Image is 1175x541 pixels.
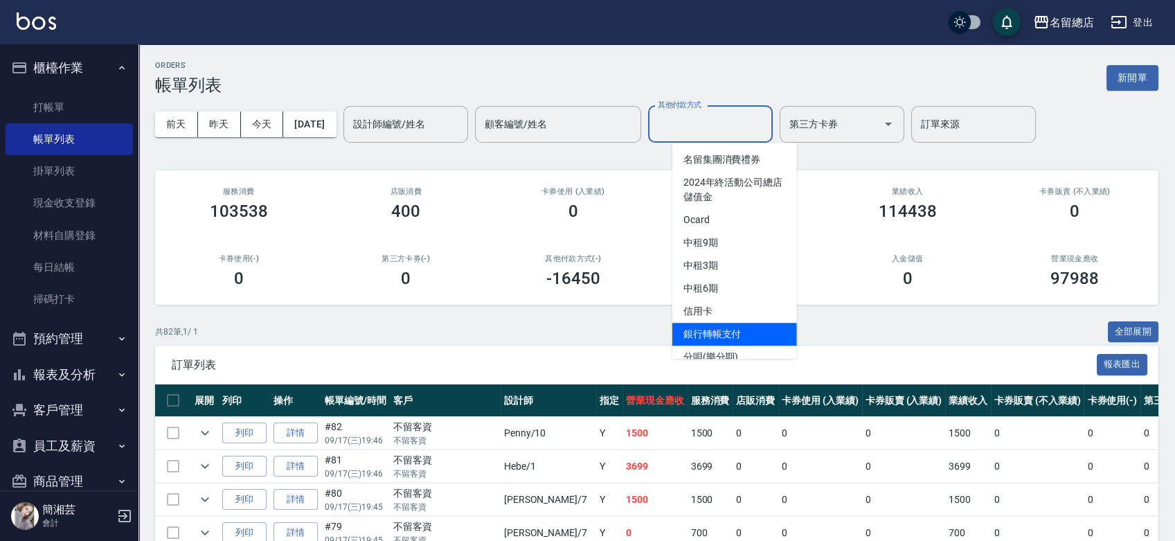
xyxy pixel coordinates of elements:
span: Ocard [672,209,797,231]
button: Open [877,113,899,135]
h2: 第三方卡券(-) [339,254,474,263]
h3: 400 [391,202,420,221]
h2: 營業現金應收 [1008,254,1142,263]
p: 不留客資 [393,434,497,447]
button: 新開單 [1106,65,1158,91]
p: 09/17 (三) 19:46 [325,434,386,447]
td: 1500 [688,417,733,450]
h3: 0 [903,269,913,288]
a: 掃碼打卡 [6,283,133,315]
button: 櫃檯作業 [6,50,133,86]
h2: 入金儲值 [841,254,975,263]
button: 前天 [155,112,198,137]
td: 0 [991,450,1084,483]
p: 09/17 (三) 19:45 [325,501,386,513]
span: 分唄(樂分期) [672,346,797,369]
button: 名留總店 [1028,8,1100,37]
button: [DATE] [283,112,336,137]
button: 員工及薪資 [6,428,133,464]
td: Y [596,417,622,450]
h2: 業績收入 [841,187,975,196]
button: 全部展開 [1108,321,1159,343]
p: 會計 [42,517,113,529]
td: 0 [1084,450,1140,483]
span: 2024年終活動公司總店儲值金 [672,171,797,209]
a: 新開單 [1106,71,1158,84]
button: expand row [195,489,215,510]
span: 名留集團消費禮券 [672,148,797,171]
th: 店販消費 [733,384,778,417]
h2: 卡券販賣 (不入業績) [1008,187,1142,196]
th: 卡券使用 (入業績) [778,384,862,417]
td: #82 [321,417,390,450]
th: 列印 [219,384,270,417]
div: 不留客資 [393,486,497,501]
th: 服務消費 [688,384,733,417]
td: 1500 [945,417,991,450]
button: 報表匯出 [1097,354,1148,375]
h3: 0 [1070,202,1079,221]
td: 1500 [622,484,688,516]
td: 1500 [622,417,688,450]
td: 0 [991,417,1084,450]
td: 0 [862,450,946,483]
a: 現金收支登錄 [6,187,133,219]
a: 報表匯出 [1097,357,1148,371]
th: 營業現金應收 [622,384,688,417]
a: 打帳單 [6,91,133,123]
td: Penny /10 [501,417,596,450]
h2: 店販消費 [339,187,474,196]
td: 0 [733,450,778,483]
h2: 卡券使用 (入業績) [506,187,640,196]
th: 客戶 [390,384,501,417]
td: 3699 [622,450,688,483]
th: 帳單編號/時間 [321,384,390,417]
th: 卡券販賣 (不入業績) [991,384,1084,417]
th: 指定 [596,384,622,417]
td: 0 [991,484,1084,516]
div: 不留客資 [393,420,497,434]
span: 訂單列表 [172,358,1097,372]
button: expand row [195,423,215,443]
td: 0 [862,417,946,450]
a: 詳情 [273,456,318,477]
p: 不留客資 [393,468,497,480]
span: 銀行轉帳支付 [672,323,797,346]
td: Hebe /1 [501,450,596,483]
span: 信用卡 [672,300,797,323]
a: 每日結帳 [6,251,133,283]
h3: 0 [568,202,578,221]
th: 卡券使用(-) [1084,384,1140,417]
a: 材料自購登錄 [6,220,133,251]
td: 0 [862,484,946,516]
div: 名留總店 [1050,14,1094,31]
h5: 簡湘芸 [42,503,113,517]
th: 卡券販賣 (入業績) [862,384,946,417]
button: 報表及分析 [6,357,133,393]
td: Y [596,450,622,483]
button: 列印 [222,423,267,444]
td: 1500 [945,484,991,516]
p: 不留客資 [393,501,497,513]
td: [PERSON_NAME] /7 [501,484,596,516]
td: #81 [321,450,390,483]
a: 帳單列表 [6,123,133,155]
a: 掛單列表 [6,155,133,187]
td: Y [596,484,622,516]
a: 詳情 [273,489,318,511]
h2: 卡券使用(-) [172,254,306,263]
img: Person [11,502,39,530]
th: 設計師 [501,384,596,417]
h3: 0 [234,269,244,288]
th: 展開 [191,384,219,417]
td: 0 [778,450,862,483]
button: 登出 [1105,10,1158,35]
button: 昨天 [198,112,241,137]
button: expand row [195,456,215,477]
div: 不留客資 [393,453,497,468]
img: Logo [17,12,56,30]
td: 0 [733,417,778,450]
span: 中租9期 [672,231,797,254]
td: 0 [778,417,862,450]
p: 09/17 (三) 19:46 [325,468,386,480]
